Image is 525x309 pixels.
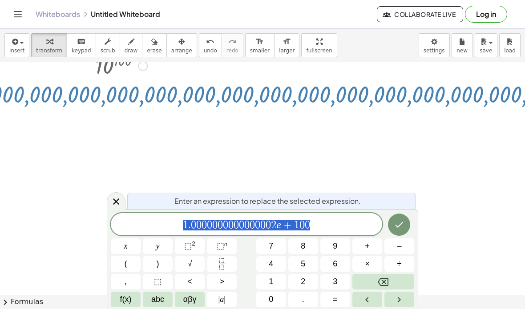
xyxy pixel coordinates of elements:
[175,274,205,289] button: Less than
[219,276,224,288] span: >
[175,256,205,272] button: Square root
[183,293,197,305] span: αβγ
[226,48,238,54] span: redo
[143,292,173,307] button: Alphabet
[397,240,401,252] span: –
[120,33,143,57] button: draw
[352,292,382,307] button: Left arrow
[171,48,192,54] span: arrange
[4,33,29,57] button: insert
[204,48,217,54] span: undo
[279,48,295,54] span: larger
[419,33,450,57] button: settings
[151,293,164,305] span: abc
[206,36,214,47] i: undo
[480,48,492,54] span: save
[36,48,62,54] span: transform
[111,292,141,307] button: Functions
[124,240,128,252] span: x
[504,48,516,54] span: load
[256,274,286,289] button: 1
[250,48,270,54] span: smaller
[352,256,382,272] button: Times
[175,238,205,254] button: Squared
[207,292,237,307] button: Absolute value
[11,7,25,21] button: Toggle navigation
[365,258,370,270] span: ×
[244,220,250,230] span: 0
[250,220,255,230] span: 0
[388,214,410,236] button: Done
[301,258,305,270] span: 5
[365,240,370,252] span: +
[154,276,162,288] span: ⬚
[288,256,318,272] button: 5
[271,220,276,230] span: 2
[111,256,141,272] button: (
[166,33,197,57] button: arrange
[276,219,281,230] var: e
[175,292,205,307] button: Greek alphabet
[320,238,350,254] button: 9
[301,276,305,288] span: 2
[218,295,220,304] span: |
[384,238,414,254] button: Minus
[120,293,132,305] span: f(x)
[125,48,138,54] span: draw
[239,220,244,230] span: 0
[188,258,192,270] span: √
[187,276,192,288] span: <
[255,36,264,47] i: format_size
[125,258,127,270] span: (
[223,220,228,230] span: 0
[111,274,141,289] button: ,
[499,33,521,57] button: load
[218,293,226,305] span: a
[283,36,291,47] i: format_size
[384,10,456,18] span: Collaborate Live
[377,6,463,22] button: Collaborate Live
[125,276,127,288] span: ,
[256,256,286,272] button: 4
[256,238,286,254] button: 7
[288,274,318,289] button: 2
[192,240,195,247] sup: 2
[305,220,310,230] span: 0
[218,220,223,230] span: 0
[174,196,361,206] span: Enter an expression to replace the selected expression.
[352,238,382,254] button: Plus
[302,293,304,305] span: .
[255,220,260,230] span: 0
[101,48,115,54] span: scrub
[9,48,24,54] span: insert
[288,292,318,307] button: .
[320,292,350,307] button: Equals
[202,220,207,230] span: 0
[301,240,305,252] span: 8
[256,292,286,307] button: 0
[36,10,80,19] a: Whiteboards
[217,242,224,250] span: ⬚
[269,240,273,252] span: 7
[294,220,299,230] span: 1
[188,220,191,230] span: .
[207,274,237,289] button: Greater than
[184,242,192,250] span: ⬚
[143,274,173,289] button: Placeholder
[96,33,120,57] button: scrub
[67,33,96,57] button: keyboardkeypad
[31,33,67,57] button: transform
[288,238,318,254] button: 8
[320,256,350,272] button: 6
[424,48,445,54] span: settings
[269,276,273,288] span: 1
[183,220,188,230] span: 1
[269,258,273,270] span: 4
[157,258,159,270] span: )
[228,220,234,230] span: 0
[384,292,414,307] button: Right arrow
[207,238,237,254] button: Superscript
[212,220,218,230] span: 0
[320,274,350,289] button: 3
[306,48,332,54] span: fullscreen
